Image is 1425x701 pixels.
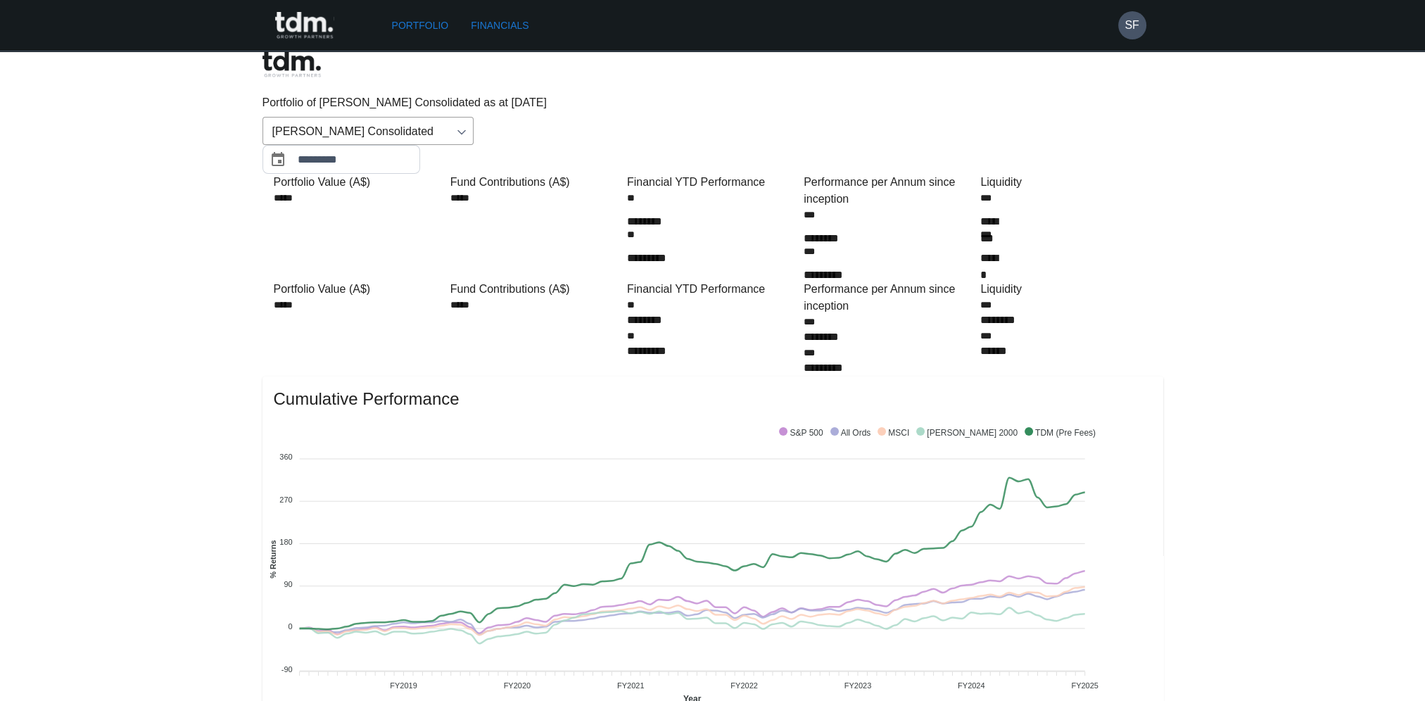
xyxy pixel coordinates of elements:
[779,428,823,438] span: S&P 500
[980,174,1151,191] div: Liquidity
[288,623,292,631] tspan: 0
[878,428,909,438] span: MSCI
[268,541,277,579] text: % Returns
[450,174,621,191] div: Fund Contributions (A$)
[1071,681,1098,690] tspan: FY2025
[627,281,798,298] div: Financial YTD Performance
[1125,17,1139,34] h6: SF
[1025,428,1096,438] span: TDM (Pre Fees)
[1118,11,1146,39] button: SF
[804,174,975,208] div: Performance per Annum since inception
[386,13,455,39] a: Portfolio
[390,681,417,690] tspan: FY2019
[730,681,758,690] tspan: FY2022
[450,281,621,298] div: Fund Contributions (A$)
[279,538,292,546] tspan: 180
[262,94,1163,111] p: Portfolio of [PERSON_NAME] Consolidated as at [DATE]
[617,681,645,690] tspan: FY2021
[274,281,445,298] div: Portfolio Value (A$)
[279,495,292,504] tspan: 270
[830,428,871,438] span: All Ords
[262,117,474,145] div: [PERSON_NAME] Consolidated
[264,146,292,174] button: Choose date, selected date is Jul 31, 2025
[916,428,1018,438] span: [PERSON_NAME] 2000
[980,281,1151,298] div: Liquidity
[281,665,292,674] tspan: -90
[844,681,872,690] tspan: FY2023
[465,13,534,39] a: Financials
[274,388,1152,410] span: Cumulative Performance
[804,281,975,315] div: Performance per Annum since inception
[958,681,985,690] tspan: FY2024
[279,453,292,462] tspan: 360
[503,681,531,690] tspan: FY2020
[284,580,292,588] tspan: 90
[627,174,798,191] div: Financial YTD Performance
[274,174,445,191] div: Portfolio Value (A$)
